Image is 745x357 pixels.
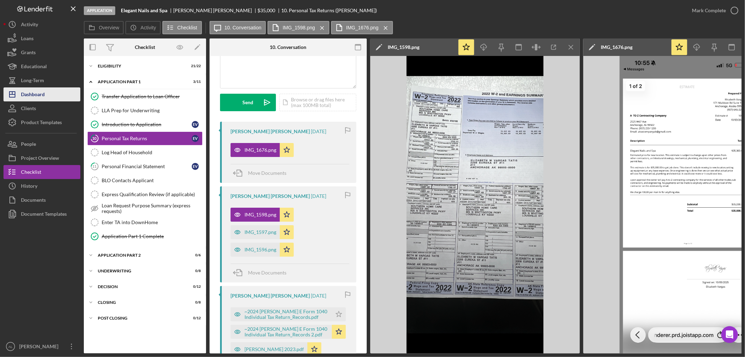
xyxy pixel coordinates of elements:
button: Document Templates [3,207,80,221]
div: People [21,137,36,153]
span: $35,000 [258,7,276,13]
div: Introduction to Application [102,122,192,127]
button: Loans [3,31,80,45]
a: 10Personal Tax ReturnsEV [87,131,203,145]
div: Document Templates [21,207,67,223]
label: Overview [99,25,119,30]
div: Personal Tax Returns [102,136,192,141]
div: IMG_1597.png [244,229,276,235]
div: IMG_1598.png [388,44,419,50]
button: 10. Conversation [210,21,266,34]
div: IMG_1598.png [244,212,276,217]
div: Loans [21,31,34,47]
div: Checklist [135,44,155,50]
div: Decision [98,285,183,289]
button: ~2024 [PERSON_NAME] E Form 1040 Individual Tax Return_Records 2.pdf [231,325,346,339]
a: Introduction to ApplicationEV [87,117,203,131]
div: Transfer Application to Loan Officer [102,94,202,99]
div: 0 / 8 [188,300,201,305]
button: IMG_1676.png [231,143,294,157]
div: 3 / 11 [188,80,201,84]
tspan: 11 [93,164,97,169]
button: Educational [3,59,80,73]
div: BLO Contacts Applicant [102,178,202,183]
div: E V [192,163,199,170]
time: 2025-09-25 05:52 [311,293,326,299]
div: Dashboard [21,87,45,103]
div: 10. Personal Tax Returns ([PERSON_NAME]) [281,8,377,13]
button: Long-Term [3,73,80,87]
a: Express Qualification Review (if applicable) [87,187,203,201]
label: IMG_1598.png [283,25,315,30]
button: Activity [3,17,80,31]
div: 0 / 12 [188,316,201,320]
div: Activity [21,17,38,33]
div: E V [192,135,199,142]
div: LLA Prep for Underwriting [102,108,202,113]
div: [PERSON_NAME] [PERSON_NAME] [231,129,310,134]
a: Log Head of Household [87,145,203,159]
button: Overview [84,21,124,34]
div: Log Head of Household [102,150,202,155]
div: Application Part 1 [98,80,183,84]
div: Application [84,6,115,15]
b: Elegant Nails and Spa [121,8,167,13]
label: IMG_1676.png [346,25,379,30]
label: Activity [140,25,156,30]
div: [PERSON_NAME] [PERSON_NAME] [231,293,310,299]
button: History [3,179,80,193]
button: Grants [3,45,80,59]
button: [PERSON_NAME] 2023.pdf [231,342,321,356]
button: Move Documents [231,264,293,281]
div: ~2024 [PERSON_NAME] E Form 1040 Individual Tax Return_Records 2.pdf [244,326,328,337]
button: Dashboard [3,87,80,101]
button: Checklist [3,165,80,179]
div: Post Closing [98,316,183,320]
span: Move Documents [248,170,286,176]
div: Product Templates [21,115,62,131]
div: Send [243,94,254,111]
button: Move Documents [231,164,293,182]
div: IMG_1676.png [601,44,633,50]
button: IMG_1598.png [268,21,329,34]
div: 10. Conversation [270,44,307,50]
div: Mark Complete [692,3,726,17]
div: E V [192,121,199,128]
button: Documents [3,193,80,207]
a: Product Templates [3,115,80,129]
button: AL[PERSON_NAME] [3,340,80,354]
a: Application Part 1 Complete [87,229,203,243]
button: Checklist [162,21,202,34]
div: History [21,179,37,195]
div: Educational [21,59,47,75]
button: Clients [3,101,80,115]
div: 0 / 6 [188,253,201,257]
div: Project Overview [21,151,59,167]
button: IMG_1597.png [231,225,294,239]
div: IMG_1596.png [244,247,276,252]
button: IMG_1676.png [331,21,393,34]
button: IMG_1596.png [231,243,294,257]
div: Documents [21,193,46,209]
div: Eligibility [98,64,183,68]
div: 0 / 12 [188,285,201,289]
button: Mark Complete [685,3,742,17]
div: Enter TA into DownHome [102,220,202,225]
a: People [3,137,80,151]
time: 2025-10-06 20:37 [311,129,326,134]
div: Personal Financial Statement [102,164,192,169]
div: 0 / 8 [188,269,201,273]
button: ~2024 [PERSON_NAME] E Form 1040 Individual Tax Return_Records.pdf [231,307,346,321]
time: 2025-09-25 06:55 [311,193,326,199]
span: Move Documents [248,270,286,276]
a: Loan Request Purpose Summary (express requests) [87,201,203,215]
button: Project Overview [3,151,80,165]
div: Checklist [21,165,41,181]
tspan: 10 [93,136,97,141]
